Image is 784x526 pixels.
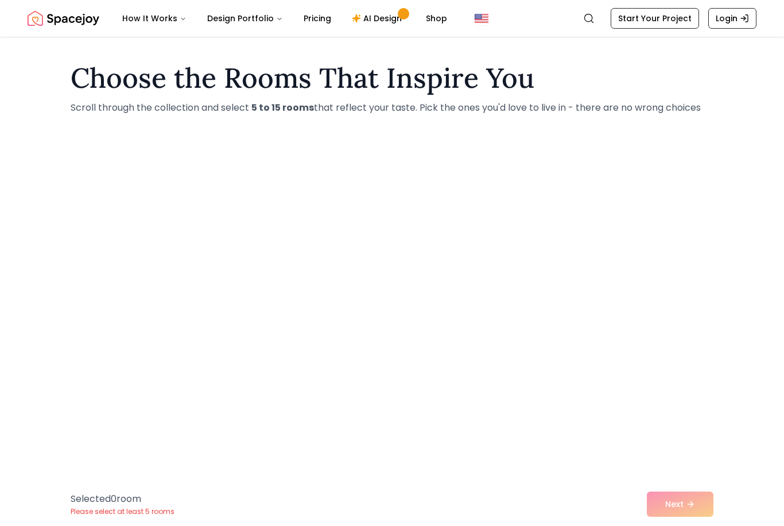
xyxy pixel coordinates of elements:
nav: Main [113,7,456,30]
button: Design Portfolio [198,7,292,30]
p: Scroll through the collection and select that reflect your taste. Pick the ones you'd love to liv... [71,101,713,115]
h1: Choose the Rooms That Inspire You [71,64,713,92]
a: Start Your Project [611,8,699,29]
a: Pricing [294,7,340,30]
a: Spacejoy [28,7,99,30]
strong: 5 to 15 rooms [251,101,314,114]
a: AI Design [343,7,414,30]
img: United States [475,11,488,25]
a: Login [708,8,756,29]
img: Spacejoy Logo [28,7,99,30]
p: Selected 0 room [71,492,174,506]
a: Shop [417,7,456,30]
p: Please select at least 5 rooms [71,507,174,516]
button: How It Works [113,7,196,30]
